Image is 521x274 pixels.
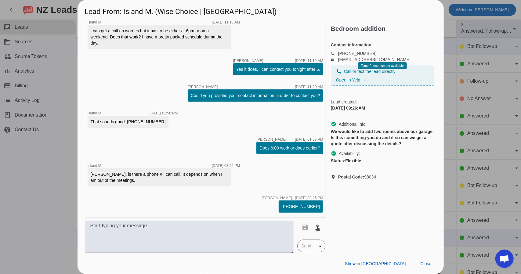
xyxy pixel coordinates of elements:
[256,138,287,141] span: [PERSON_NAME]
[314,224,321,231] mat-icon: touch_app
[339,150,360,157] span: Availability:
[212,164,240,168] div: [DATE] 03:24:PM
[331,121,336,127] mat-icon: check_circle
[336,69,342,74] mat-icon: phone
[331,151,336,156] mat-icon: check_circle
[233,59,263,63] span: [PERSON_NAME]
[336,78,366,82] a: Open in Yelp →
[344,68,396,74] span: Call or text the lead directly
[416,258,436,269] button: Close
[150,111,178,115] div: [DATE] 01:56:PM
[340,258,411,269] button: Show in [GEOGRAPHIC_DATA]
[282,204,320,210] div: [PHONE_NUMBER]
[495,250,514,268] div: Open chat
[338,57,411,62] a: [EMAIL_ADDRESS][DOMAIN_NAME]
[317,243,324,250] mat-icon: arrow_drop_down
[331,58,338,61] mat-icon: email
[88,20,103,24] span: Island M.
[421,261,432,266] span: Close
[331,99,434,105] span: Lead created:
[91,171,228,183] div: [PERSON_NAME], is there a phone # I can call. It depends on when I am out of the meetings.
[188,85,218,89] span: [PERSON_NAME]
[191,92,320,99] div: Could you provided your contact information in order to contact you?
[331,158,434,164] div: Flexible
[331,52,338,55] mat-icon: phone
[338,51,377,56] a: [PHONE_NUMBER]
[331,158,345,163] strong: Status:
[331,26,436,32] h2: Bedroom addition
[331,105,434,111] div: [DATE] 09:26:AM
[295,85,323,89] div: [DATE] 11:20:AM
[345,261,406,266] span: Show in [GEOGRAPHIC_DATA]
[259,145,320,151] div: Does 6:00 work or does earlier?
[338,174,376,180] span: 98034
[88,111,103,115] span: Island M.
[236,66,320,72] div: Yes it does, I can contact you tonight after 6.
[295,138,323,141] div: [DATE] 01:57:PM
[262,196,292,200] span: [PERSON_NAME]
[91,119,166,125] div: That sounds good. [PHONE_NUMBER]
[361,64,403,67] span: Temp Phone number available
[339,121,367,127] span: Additional info:
[91,28,228,46] div: I can get a call no worries but it has to be either at 6pm or on a weekend. Does that work? I hav...
[212,20,240,24] div: [DATE] 11:18:AM
[331,42,434,48] h4: Contact information
[338,175,364,179] strong: Postal Code:
[295,59,323,63] div: [DATE] 11:19:AM
[295,196,323,200] div: [DATE] 03:25:PM
[331,175,338,179] mat-icon: location_on
[331,128,434,147] div: We would like to add two rooms above our garage. Is this something you do and if so can we get a ...
[88,164,103,168] span: Island M.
